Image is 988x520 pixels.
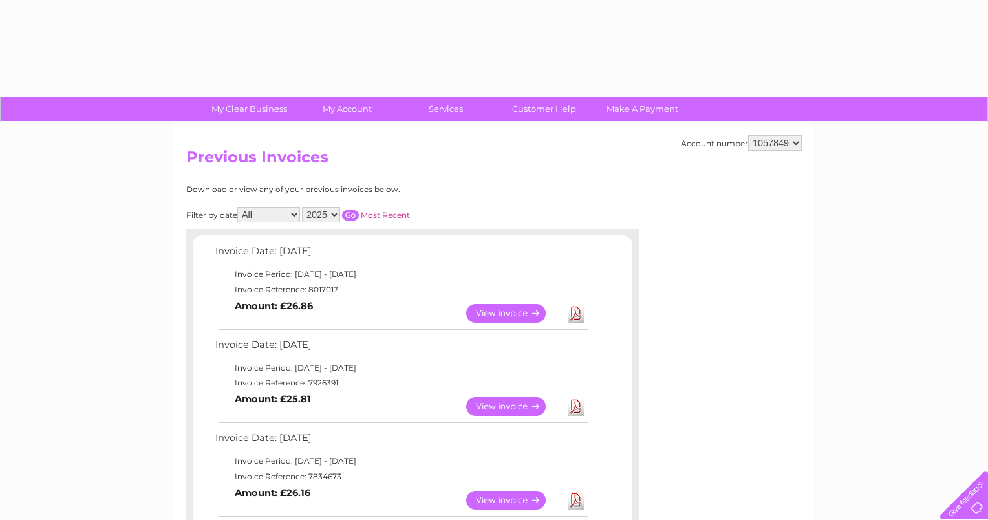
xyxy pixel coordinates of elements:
td: Invoice Reference: 7926391 [212,375,590,391]
a: Make A Payment [589,97,696,121]
td: Invoice Date: [DATE] [212,336,590,360]
a: Services [392,97,499,121]
td: Invoice Reference: 8017017 [212,282,590,298]
td: Invoice Reference: 7834673 [212,469,590,484]
a: Most Recent [361,210,410,220]
a: Customer Help [491,97,597,121]
a: My Clear Business [196,97,303,121]
a: View [466,397,561,416]
td: Invoice Date: [DATE] [212,429,590,453]
a: My Account [294,97,401,121]
td: Invoice Date: [DATE] [212,243,590,266]
td: Invoice Period: [DATE] - [DATE] [212,360,590,376]
b: Amount: £26.86 [235,300,313,312]
div: Account number [681,135,802,151]
b: Amount: £26.16 [235,487,310,499]
a: Download [568,397,584,416]
a: View [466,304,561,323]
h2: Previous Invoices [186,148,802,173]
div: Filter by date [186,207,526,222]
b: Amount: £25.81 [235,393,311,405]
a: View [466,491,561,510]
div: Download or view any of your previous invoices below. [186,185,526,194]
td: Invoice Period: [DATE] - [DATE] [212,453,590,469]
a: Download [568,491,584,510]
a: Download [568,304,584,323]
td: Invoice Period: [DATE] - [DATE] [212,266,590,282]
